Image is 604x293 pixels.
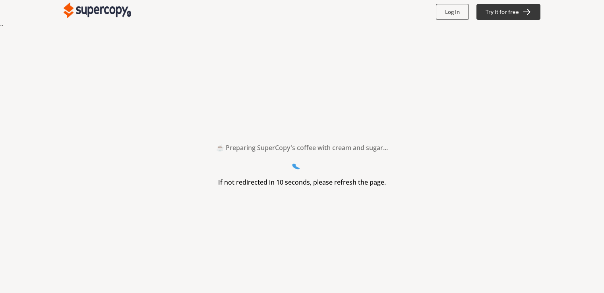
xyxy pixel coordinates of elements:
[436,4,469,20] button: Log In
[216,142,388,154] h2: ☕ Preparing SuperCopy's coffee with cream and sugar...
[445,8,460,15] b: Log In
[486,8,519,15] b: Try it for free
[476,4,541,20] button: Try it for free
[218,176,386,188] h3: If not redirected in 10 seconds, please refresh the page.
[64,2,131,18] img: Close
